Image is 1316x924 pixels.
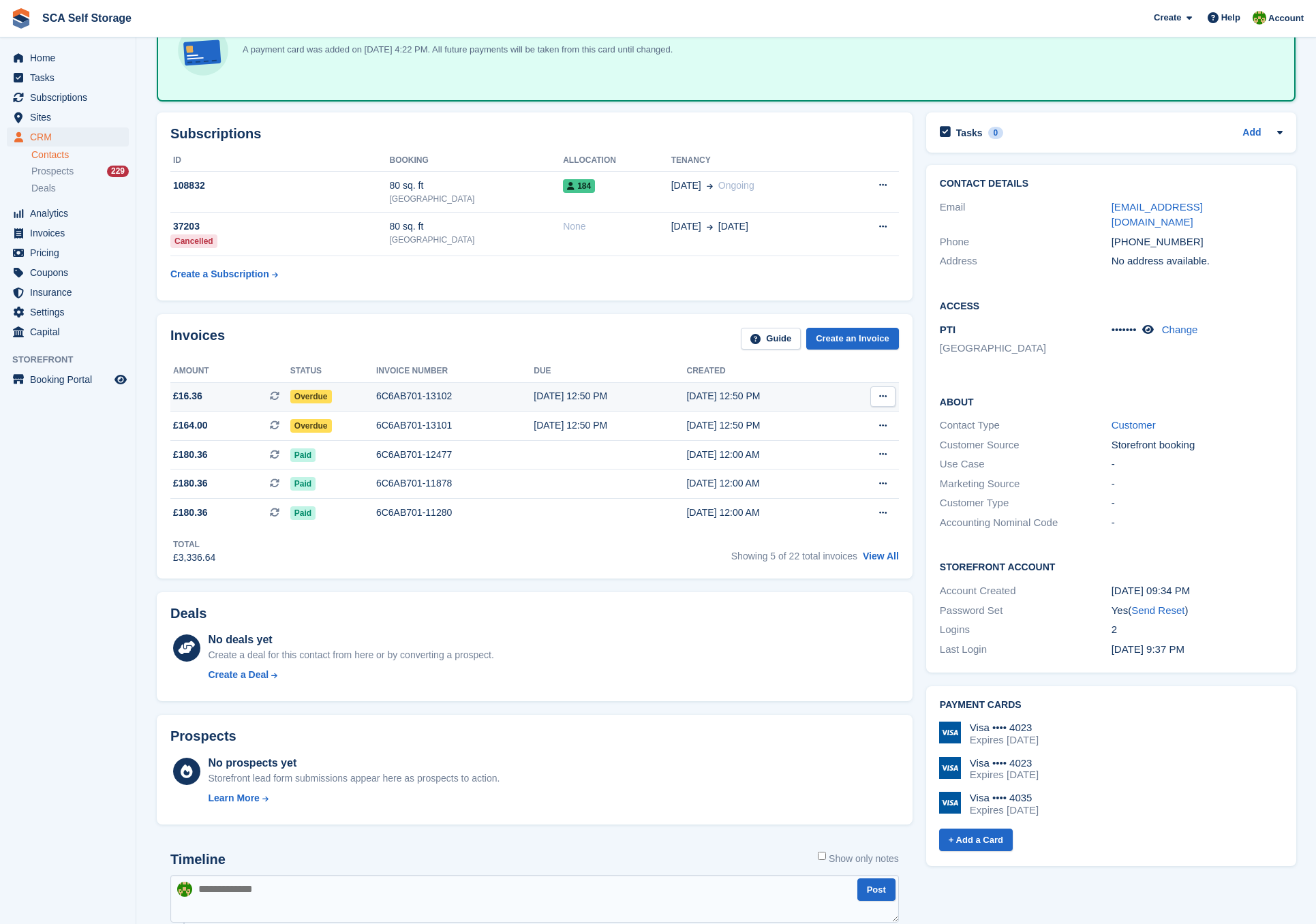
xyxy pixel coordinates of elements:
h2: Payment cards [940,700,1283,711]
h2: Contact Details [940,179,1283,189]
span: Home [30,48,112,67]
div: Yes [1112,603,1283,619]
span: £180.36 [173,476,208,491]
div: 0 [988,127,1004,139]
div: Address [940,253,1112,269]
a: View All [863,551,899,561]
span: £180.36 [173,448,208,462]
span: Insurance [30,283,112,302]
span: Capital [30,322,112,341]
div: Use Case [940,457,1112,472]
div: Customer Source [940,437,1112,453]
a: Send Reset [1131,604,1184,616]
div: 6C6AB701-11280 [376,506,534,520]
div: No deals yet [208,632,493,648]
a: menu [7,48,129,67]
div: Logins [940,622,1112,638]
div: [DATE] 12:00 AM [686,476,839,491]
h2: Prospects [170,728,236,744]
img: Visa Logo [939,757,961,779]
img: stora-icon-8386f47178a22dfd0bd8f6a31ec36ba5ce8667c1dd55bd0f319d3a0aa187defe.svg [11,8,31,29]
th: Invoice number [376,360,534,382]
div: 6C6AB701-13102 [376,389,534,403]
div: [DATE] 12:50 PM [686,418,839,433]
div: Cancelled [170,234,217,248]
button: Post [857,878,896,901]
th: Created [686,360,839,382]
a: menu [7,263,129,282]
span: Prospects [31,165,74,178]
a: Change [1162,324,1198,335]
p: A payment card was added on [DATE] 4:22 PM. All future payments will be taken from this card unti... [237,43,673,57]
a: SCA Self Storage [37,7,137,29]
span: Subscriptions [30,88,112,107]
div: [DATE] 12:50 PM [686,389,839,403]
span: PTI [940,324,955,335]
h2: Subscriptions [170,126,899,142]
span: Overdue [290,419,332,433]
img: card-linked-ebf98d0992dc2aeb22e95c0e3c79077019eb2392cfd83c6a337811c24bc77127.svg [174,22,232,79]
div: Create a deal for this contact from here or by converting a prospect. [208,648,493,662]
a: menu [7,370,129,389]
div: 108832 [170,179,389,193]
div: 229 [107,166,129,177]
div: Learn More [208,791,259,805]
div: Account Created [940,583,1112,599]
a: menu [7,322,129,341]
div: [DATE] 09:34 PM [1112,583,1283,599]
th: ID [170,150,389,172]
a: Create an Invoice [806,328,899,350]
h2: Invoices [170,328,225,350]
a: menu [7,204,129,223]
a: Create a Deal [208,668,493,682]
div: [DATE] 12:00 AM [686,506,839,520]
div: Visa •••• 4023 [970,722,1039,734]
div: [PHONE_NUMBER] [1112,234,1283,250]
div: No prospects yet [208,755,500,771]
span: Showing 5 of 22 total invoices [731,551,857,561]
img: Visa Logo [939,722,961,743]
a: menu [7,88,129,107]
div: [GEOGRAPHIC_DATA] [389,234,563,246]
span: Booking Portal [30,370,112,389]
span: Help [1221,11,1240,25]
span: £164.00 [173,418,208,433]
h2: Storefront Account [940,559,1283,573]
span: Account [1268,12,1304,25]
span: 184 [563,179,595,193]
a: Contacts [31,149,129,161]
div: Password Set [940,603,1112,619]
div: Create a Deal [208,668,269,682]
a: menu [7,283,129,302]
div: Visa •••• 4035 [970,792,1039,804]
span: Paid [290,506,316,520]
h2: About [940,395,1283,408]
a: Customer [1112,419,1156,431]
div: Last Login [940,642,1112,658]
div: Storefront lead form submissions appear here as prospects to action. [208,771,500,786]
span: Storefront [12,353,136,367]
span: Invoices [30,224,112,243]
div: Expires [DATE] [970,734,1039,746]
a: Deals [31,181,129,196]
span: ( ) [1128,604,1188,616]
a: Learn More [208,791,500,805]
a: menu [7,108,129,127]
span: [DATE] [671,179,701,193]
span: Pricing [30,243,112,262]
h2: Deals [170,606,206,621]
div: Expires [DATE] [970,804,1039,816]
div: [DATE] 12:50 PM [534,389,686,403]
div: Marketing Source [940,476,1112,492]
div: - [1112,457,1283,472]
span: Deals [31,182,56,195]
div: Storefront booking [1112,437,1283,453]
div: - [1112,495,1283,511]
div: Accounting Nominal Code [940,515,1112,531]
span: [DATE] [718,219,748,234]
div: 80 sq. ft [389,219,563,234]
div: Total [173,538,215,551]
div: £3,336.64 [173,551,215,565]
div: [DATE] 12:00 AM [686,448,839,462]
span: Tasks [30,68,112,87]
